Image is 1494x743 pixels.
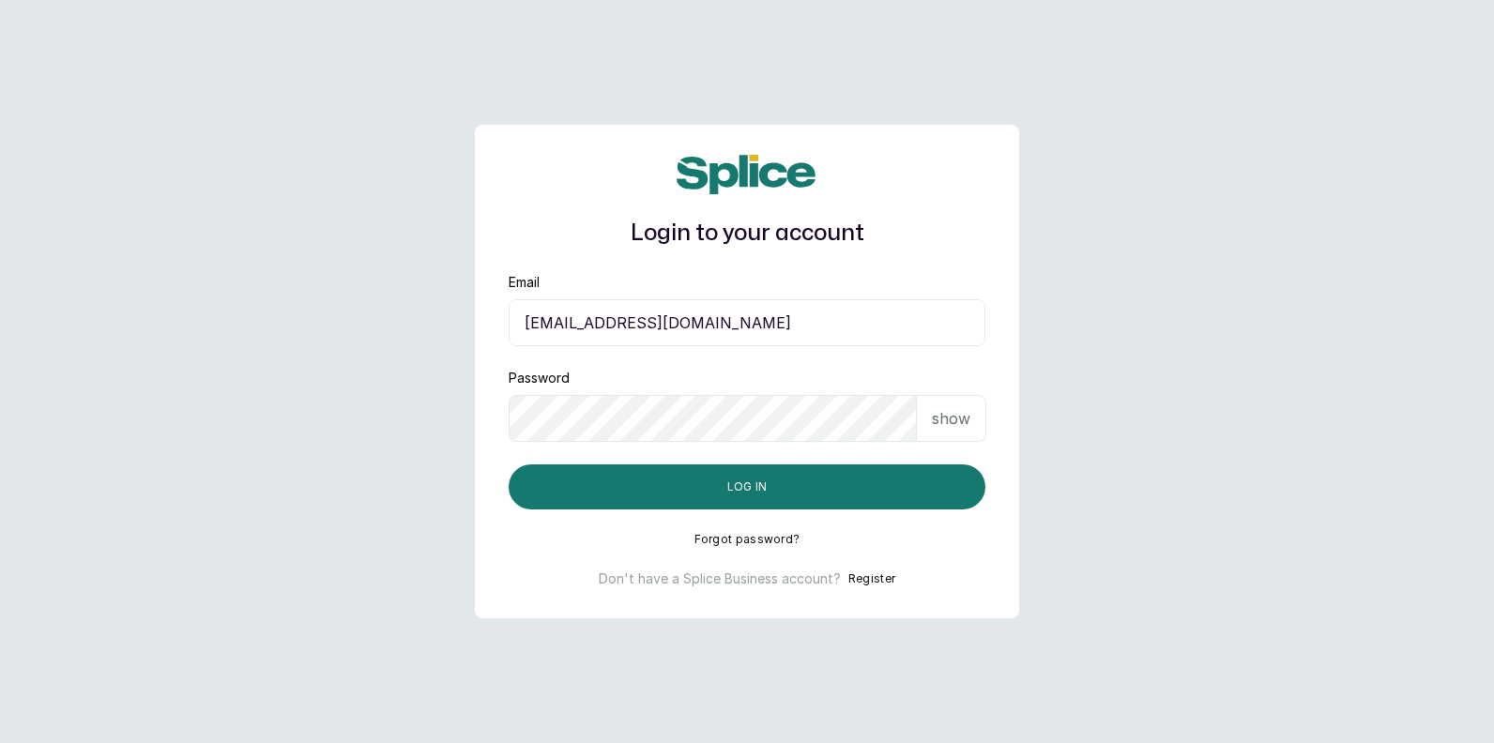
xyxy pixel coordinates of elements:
p: Don't have a Splice Business account? [599,569,841,588]
label: Email [509,273,540,292]
h1: Login to your account [509,217,985,250]
button: Forgot password? [694,532,800,547]
button: Register [848,569,895,588]
input: email@acme.com [509,299,985,346]
label: Password [509,369,570,387]
button: Log in [509,464,985,509]
p: show [932,407,970,430]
